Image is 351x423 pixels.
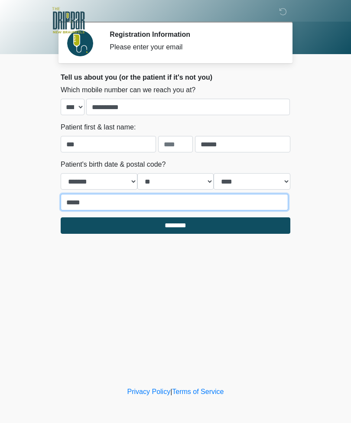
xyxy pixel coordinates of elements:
a: | [170,388,172,395]
label: Which mobile number can we reach you at? [61,85,195,95]
label: Patient's birth date & postal code? [61,159,166,170]
div: Please enter your email [110,42,277,52]
label: Patient first & last name: [61,122,136,132]
img: Agent Avatar [67,30,93,56]
a: Privacy Policy [127,388,171,395]
img: The DRIPBaR - New Braunfels Logo [52,6,85,35]
a: Terms of Service [172,388,224,395]
h2: Tell us about you (or the patient if it's not you) [61,73,290,81]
